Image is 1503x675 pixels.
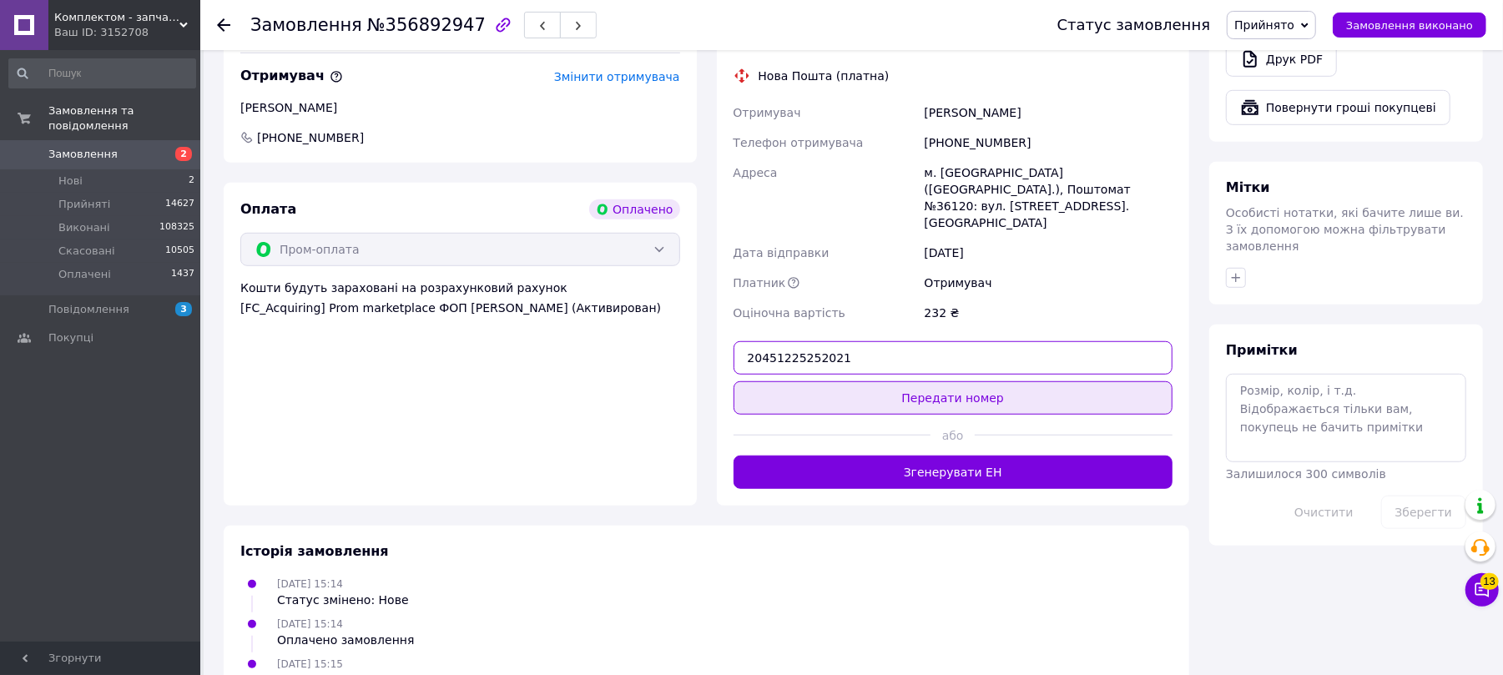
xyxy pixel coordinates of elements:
div: [PERSON_NAME] [240,99,680,116]
button: Передати номер [734,381,1173,415]
div: [DATE] [921,238,1176,268]
span: Оплачені [58,267,111,282]
span: Прийнято [1234,18,1294,32]
button: Замовлення виконано [1333,13,1486,38]
span: Комплектом - запчастини для побутової техніки [54,10,179,25]
div: Оплачено замовлення [277,632,414,648]
div: Ваш ID: 3152708 [54,25,200,40]
div: Кошти будуть зараховані на розрахунковий рахунок [240,280,680,316]
span: 2 [189,174,194,189]
span: Оціночна вартість [734,306,845,320]
span: 1437 [171,267,194,282]
span: Адреса [734,166,778,179]
span: або [931,427,975,444]
div: м. [GEOGRAPHIC_DATA] ([GEOGRAPHIC_DATA].), Поштомат №36120: вул. [STREET_ADDRESS]. [GEOGRAPHIC_DATA] [921,158,1176,238]
div: Статус змінено: Нове [277,592,409,608]
span: Отримувач [734,106,801,119]
span: Телефон отримувача [734,136,864,149]
div: [PERSON_NAME] [921,98,1176,128]
div: 232 ₴ [921,298,1176,328]
span: Мітки [1226,179,1270,195]
span: [DATE] 15:14 [277,578,343,590]
input: Пошук [8,58,196,88]
span: Дата відправки [734,246,830,259]
span: 10505 [165,244,194,259]
div: [PHONE_NUMBER] [921,128,1176,158]
span: Замовлення [250,15,362,35]
span: 14627 [165,197,194,212]
span: 3 [175,302,192,316]
span: 108325 [159,220,194,235]
span: Оплата [240,201,296,217]
button: Чат з покупцем13 [1465,573,1499,607]
span: [DATE] 15:15 [277,658,343,670]
span: Залишилося 300 символів [1226,467,1386,481]
span: Замовлення та повідомлення [48,103,200,133]
span: [PHONE_NUMBER] [255,129,366,146]
span: Особисті нотатки, які бачите лише ви. З їх допомогою можна фільтрувати замовлення [1226,206,1464,253]
span: №356892947 [367,15,486,35]
span: Історія замовлення [240,543,389,559]
div: [FC_Acquiring] Prom marketplace ФОП [PERSON_NAME] (Активирован) [240,300,680,316]
span: Отримувач [240,68,343,83]
span: 13 [1480,573,1499,590]
button: Згенерувати ЕН [734,456,1173,489]
input: Номер експрес-накладної [734,341,1173,375]
span: Примітки [1226,342,1298,358]
span: Платник [734,276,786,290]
span: Нові [58,174,83,189]
span: Замовлення виконано [1346,19,1473,32]
div: Нова Пошта (платна) [754,68,894,84]
a: Друк PDF [1226,42,1337,77]
div: Оплачено [589,199,679,219]
div: Статус замовлення [1057,17,1211,33]
span: Замовлення [48,147,118,162]
span: 2 [175,147,192,161]
span: Повідомлення [48,302,129,317]
span: Змінити отримувача [554,70,680,83]
span: Покупці [48,330,93,345]
span: Виконані [58,220,110,235]
button: Повернути гроші покупцеві [1226,90,1450,125]
div: Отримувач [921,268,1176,298]
span: Скасовані [58,244,115,259]
span: Прийняті [58,197,110,212]
div: Повернутися назад [217,17,230,33]
span: [DATE] 15:14 [277,618,343,630]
